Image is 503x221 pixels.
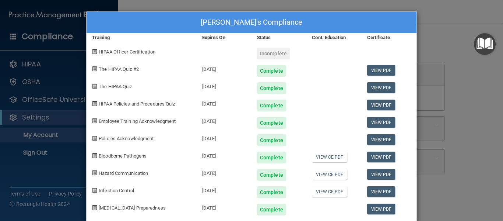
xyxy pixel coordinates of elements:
[367,152,395,162] a: View PDF
[257,204,286,215] div: Complete
[312,169,347,180] a: View CE PDF
[99,66,139,72] span: The HIPAA Quiz #2
[257,82,286,94] div: Complete
[306,33,361,42] div: Cont. Education
[257,65,286,77] div: Complete
[99,118,176,124] span: Employee Training Acknowledgment
[251,33,306,42] div: Status
[367,186,395,197] a: View PDF
[197,198,251,215] div: [DATE]
[99,153,147,159] span: Bloodborne Pathogens
[474,33,496,55] button: Open Resource Center
[257,117,286,129] div: Complete
[99,84,132,89] span: The HIPAA Quiz
[362,33,416,42] div: Certificate
[197,59,251,77] div: [DATE]
[367,82,395,93] a: View PDF
[367,169,395,180] a: View PDF
[99,49,155,55] span: HIPAA Officer Certification
[312,152,347,162] a: View CE PDF
[99,101,175,107] span: HIPAA Policies and Procedures Quiz
[87,33,197,42] div: Training
[257,152,286,163] div: Complete
[257,100,286,111] div: Complete
[197,111,251,129] div: [DATE]
[87,12,416,33] div: [PERSON_NAME]'s Compliance
[367,100,395,110] a: View PDF
[257,48,290,59] div: Incomplete
[257,134,286,146] div: Complete
[367,204,395,214] a: View PDF
[367,117,395,128] a: View PDF
[197,163,251,181] div: [DATE]
[99,205,166,211] span: [MEDICAL_DATA] Preparedness
[312,186,347,197] a: View CE PDF
[99,136,154,141] span: Policies Acknowledgment
[197,94,251,111] div: [DATE]
[197,77,251,94] div: [DATE]
[197,33,251,42] div: Expires On
[197,129,251,146] div: [DATE]
[99,188,134,193] span: Infection Control
[367,65,395,76] a: View PDF
[367,134,395,145] a: View PDF
[197,146,251,163] div: [DATE]
[197,181,251,198] div: [DATE]
[257,169,286,181] div: Complete
[257,186,286,198] div: Complete
[99,170,148,176] span: Hazard Communication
